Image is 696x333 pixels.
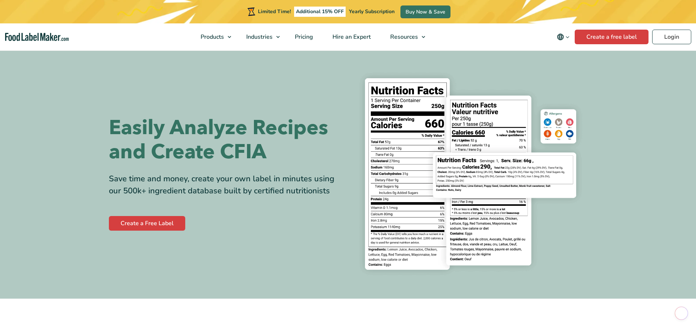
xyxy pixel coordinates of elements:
[5,33,69,41] a: Food Label Maker homepage
[198,33,225,41] span: Products
[323,23,379,50] a: Hire an Expert
[400,5,450,18] a: Buy Now & Save
[388,33,419,41] span: Resources
[237,23,284,50] a: Industries
[109,173,343,197] div: Save time and money, create your own label in minutes using our 500k+ ingredient database built b...
[285,23,321,50] a: Pricing
[244,33,273,41] span: Industries
[575,30,649,44] a: Create a free label
[381,23,429,50] a: Resources
[552,30,575,44] button: Change language
[349,8,395,15] span: Yearly Subscription
[294,7,346,17] span: Additional 15% OFF
[109,216,185,231] a: Create a Free Label
[258,8,291,15] span: Limited Time!
[652,30,691,44] a: Login
[191,23,235,50] a: Products
[293,33,314,41] span: Pricing
[109,116,343,164] h1: Easily Analyze Recipes and Create CFIA
[330,33,372,41] span: Hire an Expert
